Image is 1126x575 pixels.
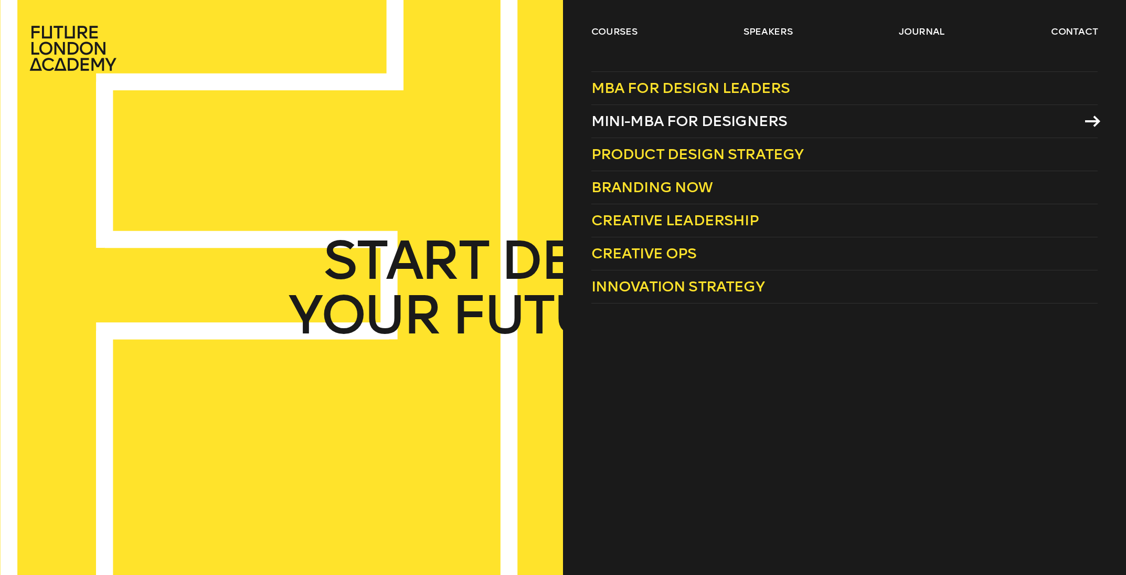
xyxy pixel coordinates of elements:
a: courses [591,25,638,38]
a: speakers [743,25,792,38]
a: MBA for Design Leaders [591,71,1098,105]
span: Creative Ops [591,245,697,262]
span: Mini-MBA for Designers [591,112,788,130]
a: Creative Ops [591,237,1098,270]
a: Product Design Strategy [591,138,1098,171]
span: Innovation Strategy [591,278,764,295]
span: MBA for Design Leaders [591,79,790,97]
span: Creative Leadership [591,212,759,229]
a: Mini-MBA for Designers [591,105,1098,138]
span: Branding Now [591,179,713,196]
a: contact [1051,25,1098,38]
a: Innovation Strategy [591,270,1098,304]
a: journal [899,25,944,38]
a: Creative Leadership [591,204,1098,237]
a: Branding Now [591,171,1098,204]
span: Product Design Strategy [591,145,804,163]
